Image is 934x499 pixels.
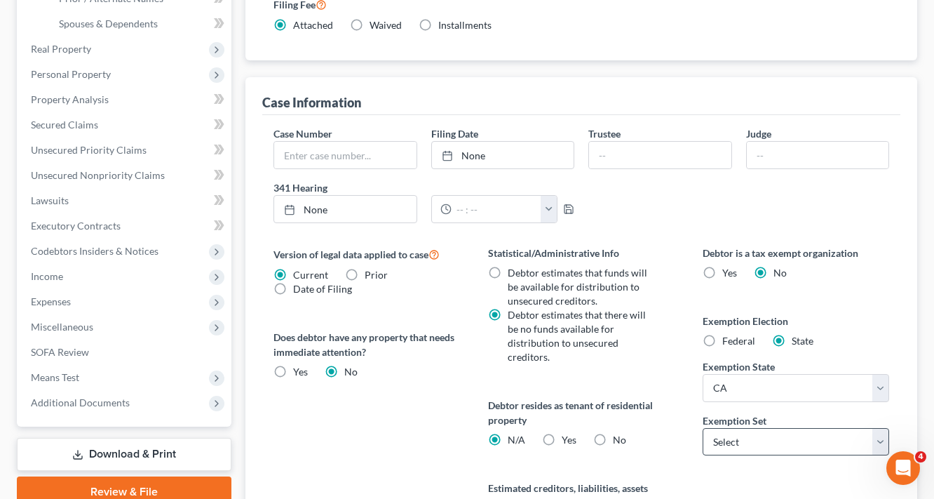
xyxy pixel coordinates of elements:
span: Codebtors Insiders & Notices [31,245,158,257]
span: Additional Documents [31,397,130,408]
a: Executory Contracts [20,213,231,239]
span: Prior [365,269,388,281]
label: Exemption Set [703,413,766,428]
span: Installments [438,19,492,31]
a: SOFA Review [20,340,231,365]
span: Spouses & Dependents [59,18,158,29]
a: None [274,196,417,222]
span: Date of Filing [293,283,352,295]
a: Secured Claims [20,112,231,138]
a: Spouses & Dependents [48,11,231,36]
span: Property Analysis [31,93,109,105]
label: Exemption Election [703,314,889,328]
span: Unsecured Priority Claims [31,144,147,156]
label: Debtor is a tax exempt organization [703,246,889,260]
a: Unsecured Nonpriority Claims [20,163,231,188]
span: Lawsuits [31,194,69,206]
span: State [792,335,813,347]
input: Enter case number... [274,142,417,168]
span: Personal Property [31,68,111,80]
iframe: Intercom live chat [886,451,920,485]
span: Yes [722,267,737,279]
label: Debtor resides as tenant of residential property [488,398,675,427]
a: Property Analysis [20,87,231,112]
span: Means Test [31,371,79,383]
a: Unsecured Priority Claims [20,138,231,163]
span: Real Property [31,43,91,55]
input: -- [589,142,731,168]
label: Estimated creditors, liabilities, assets [488,481,675,495]
div: Case Information [262,94,361,111]
span: No [773,267,787,279]
label: Statistical/Administrative Info [488,246,675,260]
a: Download & Print [17,438,231,471]
span: No [344,366,358,378]
input: -- [747,142,889,168]
span: Yes [562,434,576,446]
span: Secured Claims [31,119,98,131]
label: Filing Date [431,126,478,141]
span: Executory Contracts [31,220,121,232]
span: No [613,434,626,446]
label: Version of legal data applied to case [273,246,460,262]
span: Income [31,270,63,282]
a: Lawsuits [20,188,231,213]
label: Exemption State [703,359,775,374]
label: Case Number [273,126,332,141]
span: Attached [293,19,333,31]
label: Trustee [588,126,621,141]
span: 4 [915,451,926,463]
span: Debtor estimates that there will be no funds available for distribution to unsecured creditors. [508,309,646,363]
span: Current [293,269,328,281]
span: Miscellaneous [31,321,93,333]
label: Does debtor have any property that needs immediate attention? [273,330,460,359]
span: SOFA Review [31,346,89,358]
span: Federal [722,335,755,347]
span: Debtor estimates that funds will be available for distribution to unsecured creditors. [508,267,647,307]
span: Unsecured Nonpriority Claims [31,169,165,181]
a: None [432,142,574,168]
span: N/A [508,434,525,446]
span: Waived [370,19,402,31]
label: 341 Hearing [266,180,581,195]
label: Judge [746,126,771,141]
span: Yes [293,366,308,378]
input: -- : -- [452,196,541,222]
span: Expenses [31,295,71,307]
